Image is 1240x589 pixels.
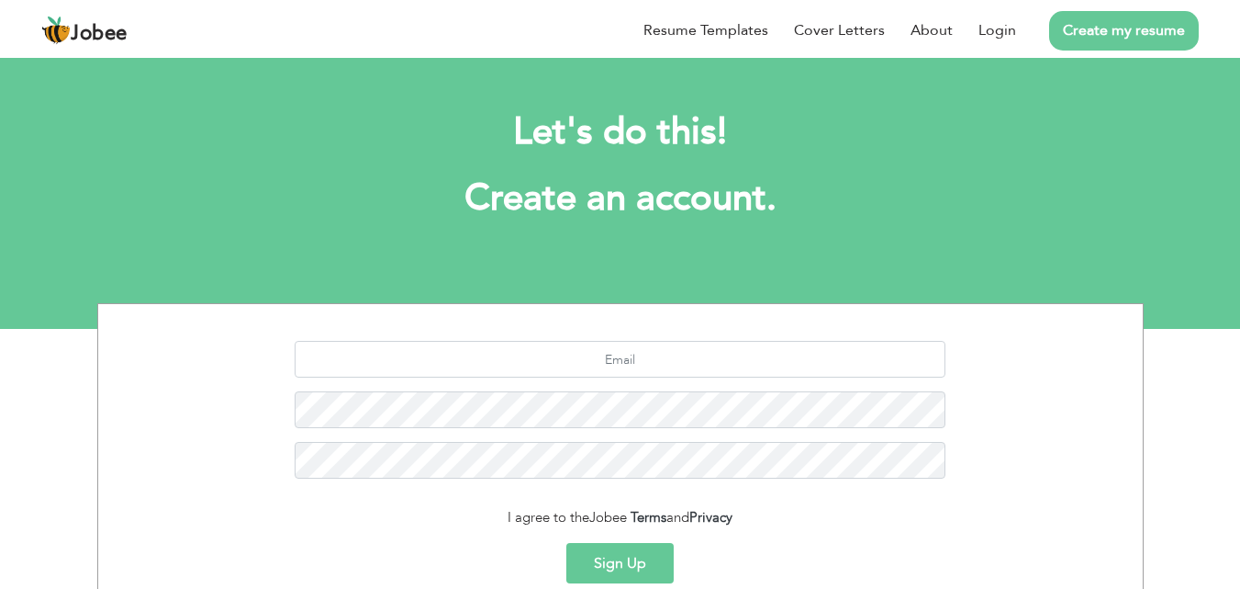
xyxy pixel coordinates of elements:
[295,341,945,378] input: Email
[643,19,768,41] a: Resume Templates
[41,16,71,45] img: jobee.io
[589,508,627,527] span: Jobee
[631,508,666,527] a: Terms
[1049,11,1199,51] a: Create my resume
[41,16,128,45] a: Jobee
[125,108,1116,156] h2: Let's do this!
[910,19,953,41] a: About
[978,19,1016,41] a: Login
[112,507,1129,528] div: I agree to the and
[566,543,674,583] button: Sign Up
[71,24,128,44] span: Jobee
[125,175,1116,222] h1: Create an account.
[794,19,885,41] a: Cover Letters
[689,508,732,527] a: Privacy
